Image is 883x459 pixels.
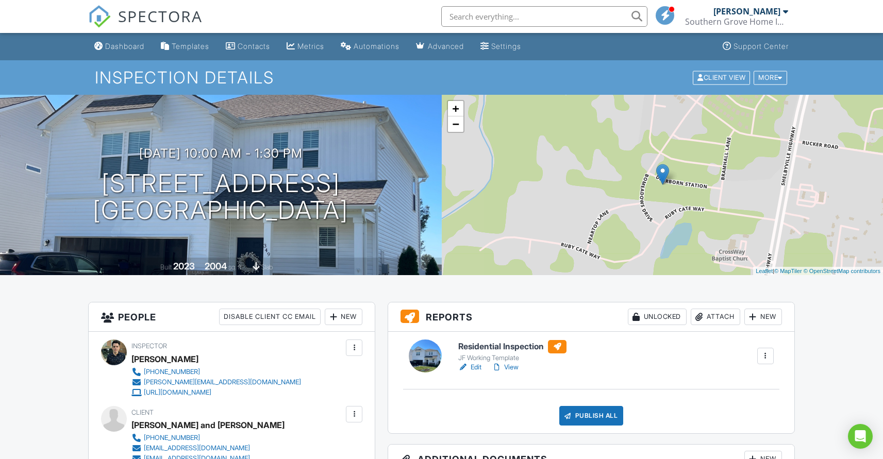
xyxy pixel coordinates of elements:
[228,263,243,271] span: sq. ft.
[144,378,301,386] div: [PERSON_NAME][EMAIL_ADDRESS][DOMAIN_NAME]
[754,71,787,84] div: More
[458,340,567,353] h6: Residential Inspection
[325,309,362,325] div: New
[131,433,276,443] a: [PHONE_NUMBER]
[692,73,753,81] a: Client View
[139,146,303,160] h3: [DATE] 10:00 am - 1:30 pm
[774,268,802,274] a: © MapTiler
[441,6,647,27] input: Search everything...
[131,377,301,387] a: [PERSON_NAME][EMAIL_ADDRESS][DOMAIN_NAME]
[693,71,750,84] div: Client View
[89,302,375,332] h3: People
[261,263,273,271] span: slab
[131,387,301,398] a: [URL][DOMAIN_NAME]
[337,37,404,56] a: Automations (Basic)
[491,42,521,50] div: Settings
[713,6,780,16] div: [PERSON_NAME]
[144,388,211,397] div: [URL][DOMAIN_NAME]
[388,302,794,332] h3: Reports
[238,42,270,50] div: Contacts
[90,37,148,56] a: Dashboard
[734,42,789,50] div: Support Center
[93,170,348,225] h1: [STREET_ADDRESS] [GEOGRAPHIC_DATA]
[691,309,740,325] div: Attach
[118,5,203,27] span: SPECTORA
[448,101,463,116] a: Zoom in
[282,37,328,56] a: Metrics
[173,261,195,271] div: 2023
[157,37,213,56] a: Templates
[476,37,525,56] a: Settings
[753,267,883,276] div: |
[144,444,250,452] div: [EMAIL_ADDRESS][DOMAIN_NAME]
[848,424,873,449] div: Open Intercom Messenger
[131,342,167,350] span: Inspector
[354,42,399,50] div: Automations
[685,16,788,27] div: Southern Grove Home Inspections
[205,261,227,271] div: 2004
[222,37,274,56] a: Contacts
[719,37,793,56] a: Support Center
[144,368,200,376] div: [PHONE_NUMBER]
[628,309,687,325] div: Unlocked
[144,434,200,442] div: [PHONE_NUMBER]
[95,69,788,87] h1: Inspection Details
[458,354,567,362] div: JF Working Template
[559,406,624,426] div: Publish All
[428,42,464,50] div: Advanced
[160,263,172,271] span: Built
[458,340,567,363] a: Residential Inspection JF Working Template
[219,309,321,325] div: Disable Client CC Email
[131,367,301,377] a: [PHONE_NUMBER]
[131,417,285,433] div: [PERSON_NAME] and [PERSON_NAME]
[458,362,481,372] a: Edit
[744,309,782,325] div: New
[412,37,468,56] a: Advanced
[105,42,144,50] div: Dashboard
[756,268,773,274] a: Leaflet
[804,268,880,274] a: © OpenStreetMap contributors
[131,443,276,453] a: [EMAIL_ADDRESS][DOMAIN_NAME]
[131,351,198,367] div: [PERSON_NAME]
[297,42,324,50] div: Metrics
[492,362,519,372] a: View
[88,5,111,28] img: The Best Home Inspection Software - Spectora
[172,42,209,50] div: Templates
[131,409,154,416] span: Client
[448,116,463,132] a: Zoom out
[88,14,203,36] a: SPECTORA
